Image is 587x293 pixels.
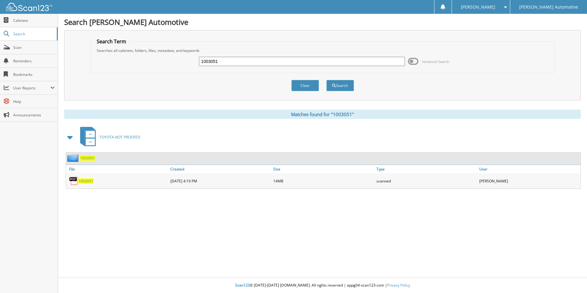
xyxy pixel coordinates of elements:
a: User [478,165,581,173]
span: Search [13,31,54,37]
a: File [66,165,169,173]
img: folder2.png [67,154,80,162]
span: Cabinets [13,18,55,23]
div: [DATE] 4:19 PM [169,175,272,187]
span: Scan [13,45,55,50]
span: Reminders [13,58,55,64]
span: Announcements [13,112,55,118]
span: Advanced Search [422,59,449,64]
img: PDF.png [69,176,78,186]
div: [PERSON_NAME] [478,175,581,187]
iframe: Chat Widget [556,264,587,293]
span: [PERSON_NAME] Automotive [519,5,578,9]
div: © [DATE]-[DATE] [DOMAIN_NAME]. All rights reserved | appg04-scan123-com | [58,278,587,293]
span: Scan123 [235,283,250,288]
div: Searches all cabinets, folders, files, metadata, and keywords [94,48,551,53]
div: scanned [375,175,478,187]
div: 14MB [272,175,375,187]
div: Matches found for "1003051" [64,110,581,119]
span: Bookmarks [13,72,55,77]
img: scan123-logo-white.svg [6,3,52,11]
button: Clear [291,80,319,91]
button: Search [326,80,354,91]
a: Created [169,165,272,173]
a: 1003051 [78,178,93,184]
h1: Search [PERSON_NAME] Automotive [64,17,581,27]
a: TOYOTA-NOT PROOFED [76,125,140,149]
a: Type [375,165,478,173]
a: 1003051 [80,155,95,161]
span: [PERSON_NAME] [461,5,495,9]
a: Privacy Policy [387,283,410,288]
span: TOYOTA-NOT PROOFED [99,135,140,140]
span: User Reports [13,85,50,91]
legend: Search Term [94,38,129,45]
a: Size [272,165,375,173]
span: Help [13,99,55,104]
